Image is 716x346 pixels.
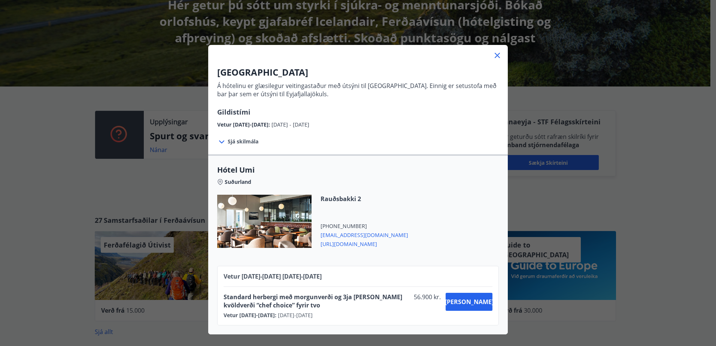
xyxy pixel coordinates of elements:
span: Suðurland [225,178,251,186]
span: Vetur [DATE]-[DATE] : [224,312,276,319]
span: Gildistími [217,107,251,116]
button: [PERSON_NAME] [446,293,492,311]
span: [PERSON_NAME] [445,298,494,306]
span: 56.900 kr. [411,293,443,309]
span: [URL][DOMAIN_NAME] [321,239,408,248]
span: Sjá skilmála [228,138,258,145]
p: Á hótelinu er glæsilegur veitingastaður með útsýni til [GEOGRAPHIC_DATA]. Einnig er setustofa með... [217,82,499,98]
span: [DATE] - [DATE] [271,121,309,128]
span: [PHONE_NUMBER] [321,222,408,230]
span: Standard herbergi með morgunverði og 3ja [PERSON_NAME] kvöldverði “chef choice” fyrir tvo [224,293,411,309]
span: Rauðsbakki 2 [321,195,408,203]
span: [EMAIL_ADDRESS][DOMAIN_NAME] [321,230,408,239]
h3: [GEOGRAPHIC_DATA] [217,66,499,79]
span: [DATE] - [DATE] [276,312,313,319]
span: Vetur [DATE]-[DATE] : [217,121,271,128]
span: Hótel Umi [217,165,499,175]
span: Vetur [DATE]-[DATE] [DATE] - [DATE] [224,272,322,280]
